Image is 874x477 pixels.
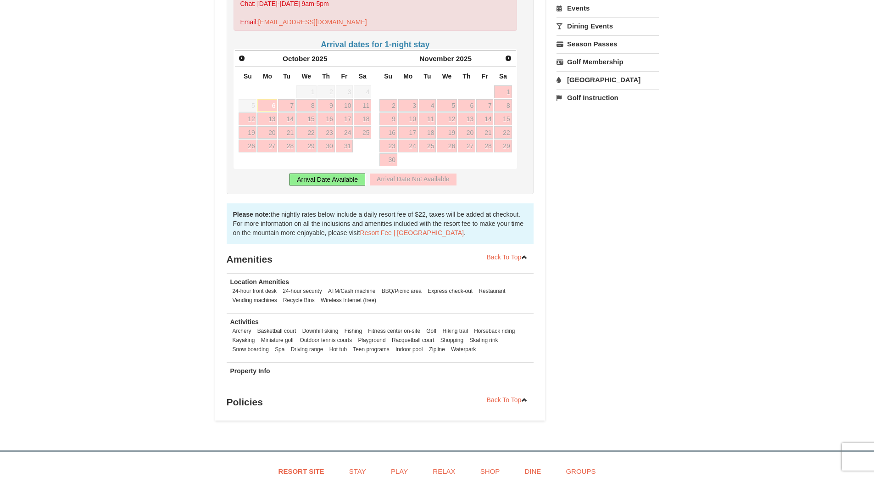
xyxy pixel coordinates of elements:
span: Wednesday [442,73,452,80]
a: Back To Top [481,250,534,264]
li: Downhill skiing [300,326,341,336]
a: Season Passes [557,35,659,52]
li: Snow boarding [230,345,271,354]
a: 31 [336,140,353,152]
li: Hot tub [327,345,349,354]
li: BBQ/Picnic area [379,286,424,296]
li: Recycle Bins [281,296,317,305]
a: 14 [476,112,494,125]
span: Sunday [244,73,252,80]
a: [EMAIL_ADDRESS][DOMAIN_NAME] [258,18,367,26]
a: 15 [494,112,512,125]
a: 28 [278,140,295,152]
a: 1 [494,85,512,98]
a: Resort Fee | [GEOGRAPHIC_DATA] [360,229,464,236]
span: Next [505,55,512,62]
a: 5 [437,99,457,112]
li: ATM/Cash machine [326,286,378,296]
a: 20 [458,126,475,139]
li: 24-hour security [280,286,324,296]
a: 12 [437,112,457,125]
a: 27 [257,140,277,152]
a: 25 [419,140,436,152]
span: Friday [341,73,347,80]
a: Prev [236,52,249,65]
a: 24 [336,126,353,139]
a: 30 [317,140,335,152]
a: 23 [317,126,335,139]
a: 10 [398,112,418,125]
a: 26 [437,140,457,152]
a: 21 [278,126,295,139]
li: Skating rink [467,336,500,345]
a: 7 [278,99,295,112]
li: Shopping [438,336,466,345]
span: Monday [263,73,272,80]
a: 6 [257,99,277,112]
li: Outdoor tennis courts [297,336,354,345]
span: 2025 [456,55,472,62]
li: Wireless Internet (free) [318,296,379,305]
strong: Please note: [233,211,271,218]
span: Sunday [384,73,392,80]
a: 30 [379,153,397,166]
a: 29 [494,140,512,152]
a: 21 [476,126,494,139]
a: Next [502,52,515,65]
a: 13 [257,112,277,125]
a: 8 [296,99,317,112]
a: 19 [437,126,457,139]
a: 14 [278,112,295,125]
a: 8 [494,99,512,112]
strong: Activities [230,318,259,325]
li: Fitness center on-site [366,326,423,336]
strong: Property Info [230,367,270,375]
li: Teen programs [351,345,391,354]
a: 20 [257,126,277,139]
li: Hiking trail [440,326,470,336]
h4: Arrival dates for 1-night stay [234,40,518,49]
span: 5 [239,99,256,112]
a: 11 [354,99,371,112]
a: 10 [336,99,353,112]
a: 19 [239,126,256,139]
h3: Amenities [227,250,534,269]
a: 11 [419,112,436,125]
a: 18 [419,126,436,139]
span: Wednesday [301,73,311,80]
div: the nightly rates below include a daily resort fee of $22, taxes will be added at checkout. For m... [227,203,534,244]
li: Racquetball court [390,336,437,345]
li: Zipline [427,345,447,354]
a: 6 [458,99,475,112]
a: 22 [494,126,512,139]
li: Golf [424,326,439,336]
a: 22 [296,126,317,139]
a: [GEOGRAPHIC_DATA] [557,71,659,88]
a: 7 [476,99,494,112]
a: 27 [458,140,475,152]
span: 2 [317,85,335,98]
h3: Policies [227,393,534,411]
li: Driving range [289,345,326,354]
a: 26 [239,140,256,152]
li: Playground [356,336,388,345]
li: Waterpark [449,345,478,354]
a: 25 [354,126,371,139]
a: Back To Top [481,393,534,407]
span: 3 [336,85,353,98]
li: Horseback riding [472,326,517,336]
a: 15 [296,112,317,125]
li: Fishing [342,326,364,336]
a: 9 [317,99,335,112]
span: Saturday [359,73,367,80]
li: Basketball court [255,326,299,336]
a: Golf Instruction [557,89,659,106]
span: Saturday [499,73,507,80]
span: 2025 [312,55,327,62]
span: Prev [238,55,245,62]
li: Vending machines [230,296,279,305]
span: Thursday [322,73,330,80]
li: Miniature golf [259,336,296,345]
a: 9 [379,112,397,125]
li: Restaurant [476,286,507,296]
